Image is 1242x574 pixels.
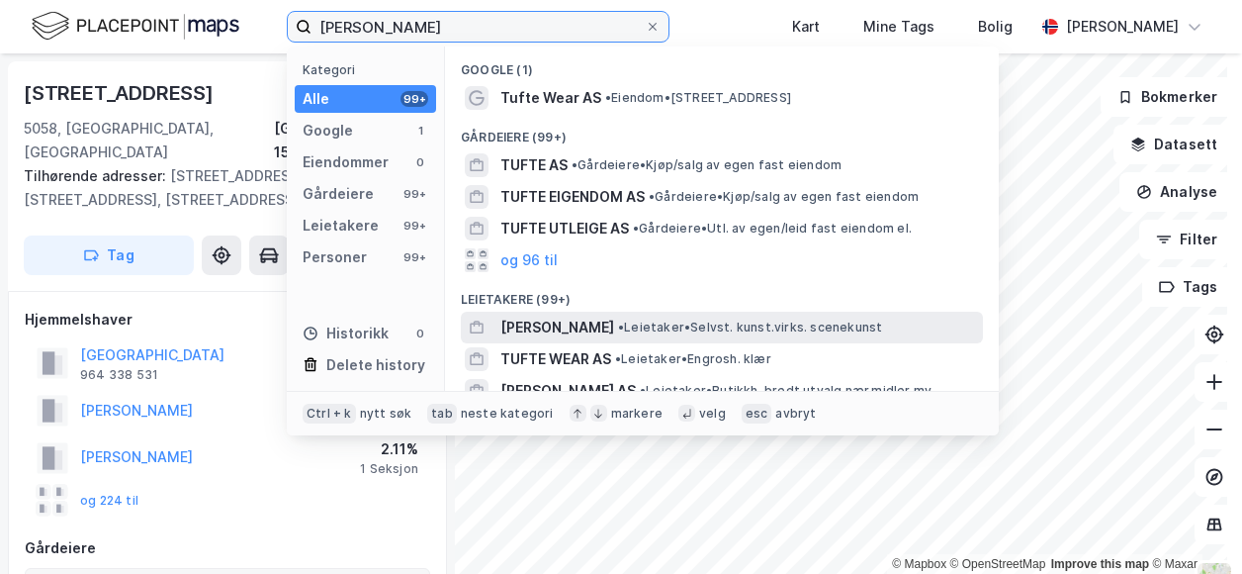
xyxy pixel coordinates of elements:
[792,15,820,39] div: Kart
[618,320,882,335] span: Leietaker • Selvst. kunst.virks. scenekunst
[303,150,389,174] div: Eiendommer
[1139,220,1234,259] button: Filter
[303,182,374,206] div: Gårdeiere
[500,185,645,209] span: TUFTE EIGENDOM AS
[1051,557,1149,571] a: Improve this map
[25,308,430,332] div: Hjemmelshaver
[892,557,946,571] a: Mapbox
[412,326,428,341] div: 0
[500,86,601,110] span: Tufte Wear AS
[461,406,554,422] div: neste kategori
[640,383,646,398] span: •
[605,90,611,105] span: •
[500,217,629,240] span: TUFTE UTLEIGE AS
[303,62,436,77] div: Kategori
[615,351,621,366] span: •
[950,557,1046,571] a: OpenStreetMap
[360,406,412,422] div: nytt søk
[775,406,816,422] div: avbryt
[640,383,934,399] span: Leietaker • Butikkh. bredt utvalg nær.midler mv.
[500,347,611,371] span: TUFTE WEAR AS
[633,221,912,237] span: Gårdeiere • Utl. av egen/leid fast eiendom el.
[24,167,170,184] span: Tilhørende adresser:
[412,123,428,139] div: 1
[24,164,415,212] div: [STREET_ADDRESS], [STREET_ADDRESS], [STREET_ADDRESS]
[303,322,389,345] div: Historikk
[303,87,329,111] div: Alle
[500,248,558,272] button: og 96 til
[611,406,663,422] div: markere
[978,15,1013,39] div: Bolig
[1101,77,1234,117] button: Bokmerker
[500,379,636,403] span: [PERSON_NAME] AS
[1113,125,1234,164] button: Datasett
[32,9,239,44] img: logo.f888ab2527a4732fd821a326f86c7f29.svg
[274,117,431,164] div: [GEOGRAPHIC_DATA], 158/845
[25,536,430,560] div: Gårdeiere
[572,157,577,172] span: •
[24,117,274,164] div: 5058, [GEOGRAPHIC_DATA], [GEOGRAPHIC_DATA]
[400,91,428,107] div: 99+
[360,437,418,461] div: 2.11%
[80,367,158,383] div: 964 338 531
[303,214,379,238] div: Leietakere
[500,316,614,339] span: [PERSON_NAME]
[400,218,428,234] div: 99+
[699,406,726,422] div: velg
[445,114,999,149] div: Gårdeiere (99+)
[445,47,999,82] div: Google (1)
[303,245,367,269] div: Personer
[742,404,772,424] div: esc
[1142,267,1234,307] button: Tags
[649,189,655,204] span: •
[1143,479,1242,574] iframe: Chat Widget
[1119,172,1234,212] button: Analyse
[633,221,639,236] span: •
[572,157,842,173] span: Gårdeiere • Kjøp/salg av egen fast eiendom
[863,15,934,39] div: Mine Tags
[500,153,568,177] span: TUFTE AS
[1066,15,1179,39] div: [PERSON_NAME]
[412,154,428,170] div: 0
[311,12,645,42] input: Søk på adresse, matrikkel, gårdeiere, leietakere eller personer
[605,90,791,106] span: Eiendom • [STREET_ADDRESS]
[303,404,356,424] div: Ctrl + k
[427,404,457,424] div: tab
[24,77,218,109] div: [STREET_ADDRESS]
[649,189,919,205] span: Gårdeiere • Kjøp/salg av egen fast eiendom
[400,249,428,265] div: 99+
[400,186,428,202] div: 99+
[360,461,418,477] div: 1 Seksjon
[618,320,624,335] span: •
[24,236,194,275] button: Tag
[445,276,999,312] div: Leietakere (99+)
[615,351,771,367] span: Leietaker • Engrosh. klær
[303,119,353,143] div: Google
[326,353,425,377] div: Delete history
